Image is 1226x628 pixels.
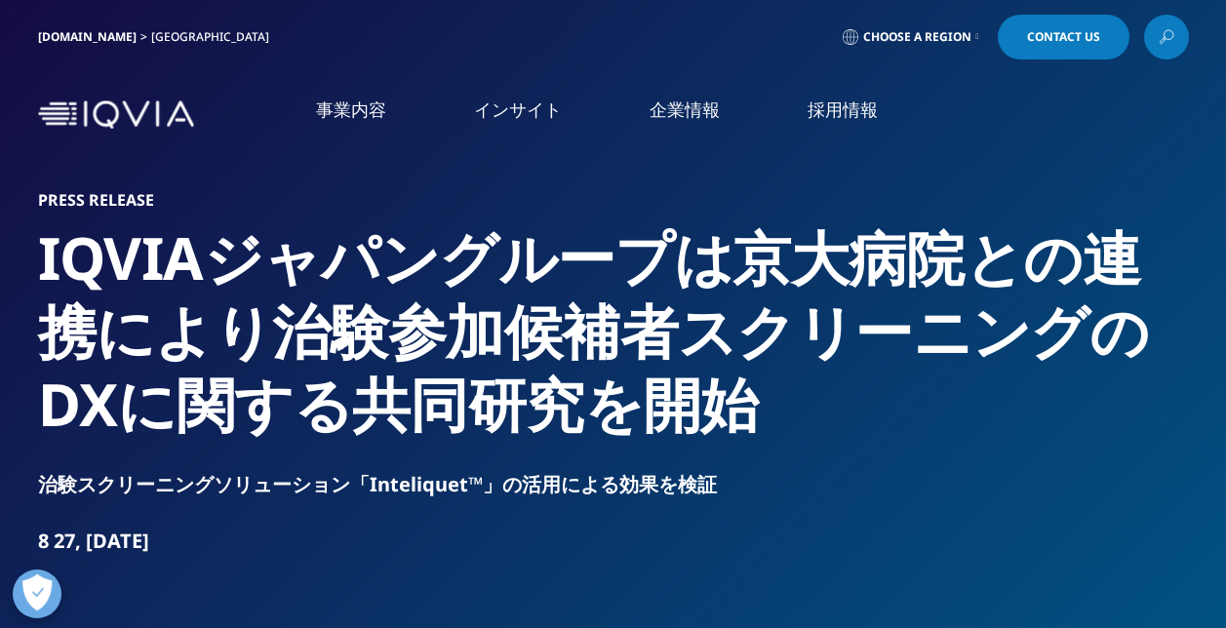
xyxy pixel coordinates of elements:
[1027,31,1100,43] span: Contact Us
[808,98,878,122] a: 採用情報
[38,471,1189,498] div: 治験スクリーニングソリューション「Inteliquet™」の活用による効果を検証
[38,221,1189,441] h2: IQVIAジャパングループは京大病院との連携により治験参加候補者スクリーニングのDXに関する共同研究を開始
[863,29,971,45] span: Choose a Region
[202,68,1189,161] nav: Primary
[38,28,137,45] a: [DOMAIN_NAME]
[650,98,720,122] a: 企業情報
[998,15,1129,59] a: Contact Us
[38,528,1189,555] div: 8 27, [DATE]
[13,569,61,618] button: 優先設定センターを開く
[38,190,1189,210] h1: Press Release
[474,98,562,122] a: インサイト
[151,29,277,45] div: [GEOGRAPHIC_DATA]
[316,98,386,122] a: 事業内容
